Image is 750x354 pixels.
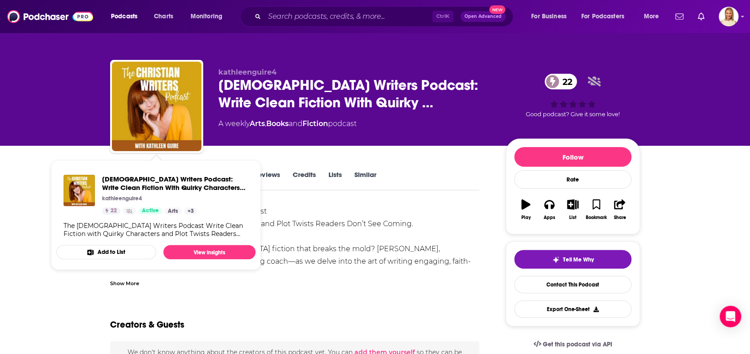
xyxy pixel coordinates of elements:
button: List [561,194,584,226]
input: Search podcasts, credits, & more... [264,9,432,24]
button: Share [608,194,631,226]
img: User Profile [719,7,738,26]
a: Lists [328,170,341,191]
span: kathleenguire4 [218,68,277,76]
div: The [DEMOGRAPHIC_DATA] Writers Podcast Write Clean Fiction with Quirky Characters and Plot Twists... [64,222,248,238]
button: Play [514,194,537,226]
button: Add to List [56,245,156,259]
button: Follow [514,147,631,167]
span: Charts [154,10,173,23]
span: More [643,10,659,23]
span: and [289,119,303,128]
span: Good podcast? Give it some love! [526,111,620,118]
span: , [265,119,266,128]
a: Arts [250,119,265,128]
div: The [DEMOGRAPHIC_DATA] Writers Podcast Write Clean Fiction with Quirky Characters and Plot Twists... [110,205,479,343]
div: A weekly podcast [218,118,357,129]
a: Fiction [303,119,328,128]
a: Show notifications dropdown [694,9,708,24]
div: Apps [544,215,555,220]
a: +3 [184,207,197,215]
div: Play [521,215,531,220]
a: Contact This Podcast [514,276,631,293]
button: tell me why sparkleTell Me Why [514,250,631,269]
a: Reviews [254,170,280,191]
a: Charts [148,9,179,24]
span: Get this podcast via API [543,341,612,348]
img: Podchaser - Follow, Share and Rate Podcasts [7,8,93,25]
button: open menu [184,9,234,24]
a: Books [266,119,289,128]
button: Bookmark [584,194,608,226]
span: 22 [554,74,577,89]
button: open menu [637,9,670,24]
a: Credits [292,170,315,191]
span: New [489,5,505,14]
img: Christian Writers Podcast: Write Clean Fiction With Quirky Characters and Plot Twists Readers Don... [112,62,201,151]
p: kathleenguire4 [102,195,142,202]
span: For Podcasters [581,10,624,23]
button: Open AdvancedNew [460,11,506,22]
span: Active [142,206,159,215]
button: Apps [537,194,561,226]
div: Share [614,215,626,220]
a: Christian Writers Podcast: Write Clean Fiction With Quirky Characters and Plot Twists Readers Don... [102,175,248,192]
span: Ctrl K [432,11,453,22]
span: Tell Me Why [563,256,594,263]
img: tell me why sparkle [552,256,559,263]
button: Export One-Sheet [514,300,631,318]
span: Podcasts [111,10,137,23]
a: Arts [164,207,182,215]
button: open menu [525,9,578,24]
span: [DEMOGRAPHIC_DATA] Writers Podcast: Write Clean Fiction With Quirky Characters and Plot Twists Re... [102,175,248,192]
a: 22 [102,207,120,215]
a: Show notifications dropdown [672,9,687,24]
span: Monitoring [191,10,222,23]
img: Christian Writers Podcast: Write Clean Fiction With Quirky Characters and Plot Twists Readers Don... [64,175,95,206]
div: Open Intercom Messenger [720,306,741,327]
a: Similar [354,170,376,191]
button: Show profile menu [719,7,738,26]
span: For Business [531,10,567,23]
a: 22 [545,74,577,89]
span: Open Advanced [464,14,502,19]
div: List [569,215,576,220]
div: Bookmark [586,215,607,220]
div: Rate [514,170,631,189]
a: Active [138,207,162,215]
button: open menu [575,9,637,24]
div: 22Good podcast? Give it some love! [506,68,640,123]
span: 22 [111,206,117,215]
a: View Insights [163,245,256,259]
h2: Creators & Guests [110,319,184,330]
span: Logged in as leannebush [719,7,738,26]
button: open menu [105,9,149,24]
div: Search podcasts, credits, & more... [248,6,522,27]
